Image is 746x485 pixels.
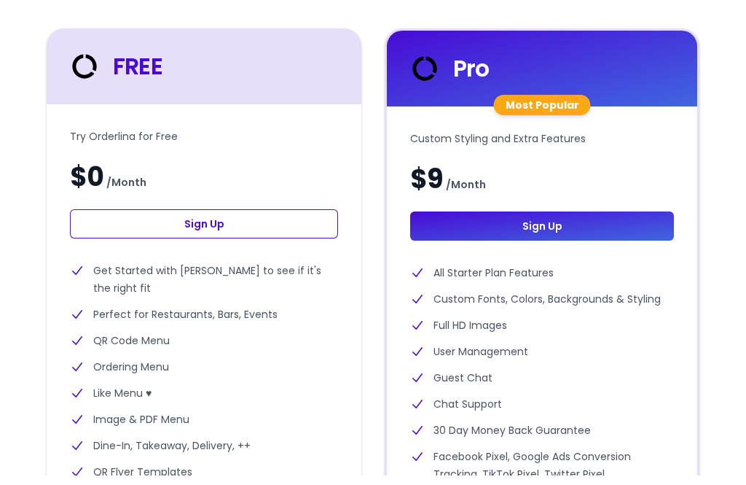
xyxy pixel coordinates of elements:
[106,184,146,201] span: / Month
[410,300,674,318] li: Custom Fonts, Colors, Backgrounds & Styling
[70,395,338,412] li: Like Menu ♥
[410,222,674,251] a: Sign Up
[410,432,674,449] li: 30 Day Money Back Guarantee
[410,327,674,344] li: Full HD Images
[410,406,674,423] li: Chat Support
[70,342,338,360] li: QR Code Menu
[410,274,674,292] li: All Starter Plan Features
[70,220,338,249] a: Sign Up
[70,316,338,333] li: Perfect for Restaurants, Bars, Events
[407,61,490,96] div: Pro
[70,447,338,465] li: Dine-In, Takeaway, Delivery, ++
[494,105,591,125] div: Most Popular
[70,272,338,307] li: Get Started with [PERSON_NAME] to see if it's the right fit
[410,140,674,158] p: Custom Styling and Extra Features
[70,138,338,155] p: Try Orderlina for Free
[70,368,338,386] li: Ordering Menu
[70,173,103,202] span: $0
[410,379,674,397] li: Guest Chat
[70,421,338,438] li: Image & PDF Menu
[410,353,674,370] li: User Management
[446,186,486,203] span: / Month
[410,175,443,204] span: $9
[67,59,162,94] div: FREE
